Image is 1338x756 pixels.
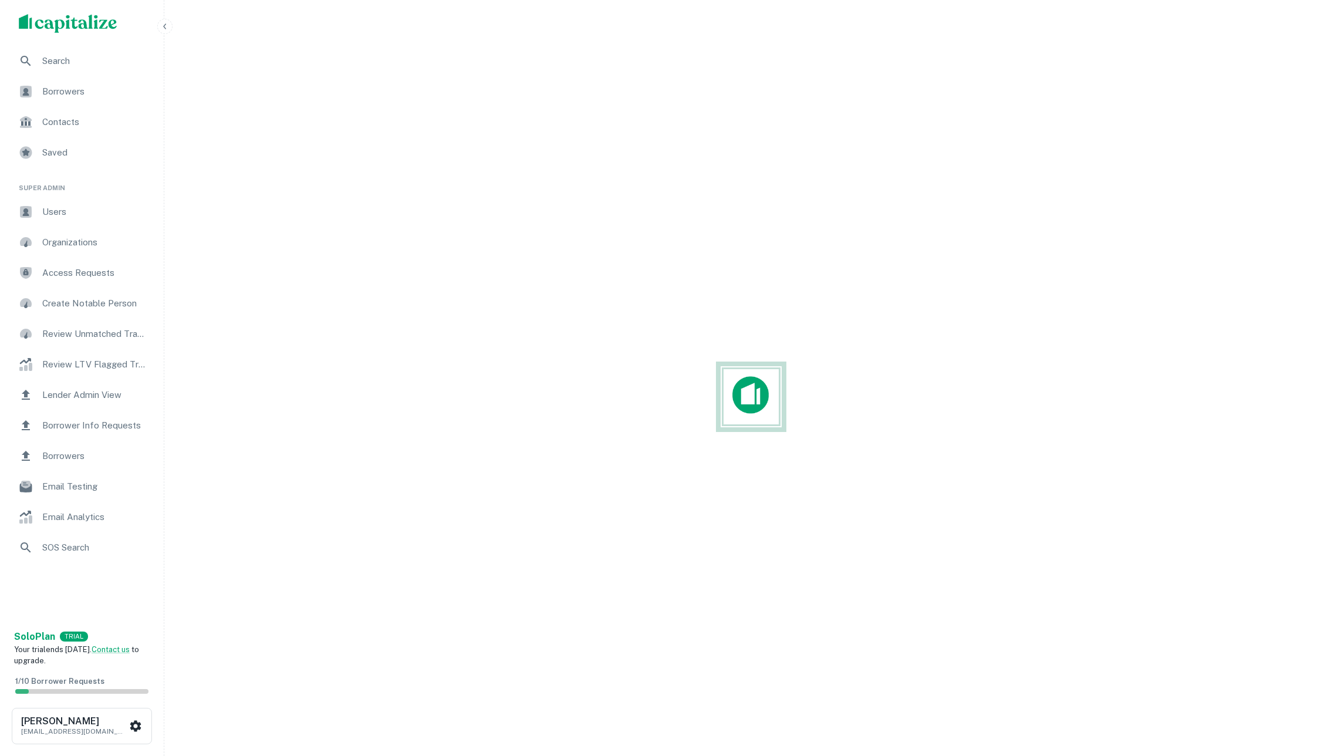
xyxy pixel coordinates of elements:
span: SOS Search [42,541,147,555]
a: Access Requests [9,259,154,287]
a: Review Unmatched Transactions [9,320,154,348]
span: Borrowers [42,449,147,463]
h6: [PERSON_NAME] [21,717,127,726]
span: Saved [42,146,147,160]
a: Borrowers [9,442,154,470]
span: Borrower Info Requests [42,419,147,433]
li: Super Admin [9,169,154,198]
span: Borrowers [42,85,147,99]
img: capitalize-logo.png [19,14,117,33]
a: SOS Search [9,534,154,562]
button: [PERSON_NAME][EMAIL_ADDRESS][DOMAIN_NAME] [12,708,152,744]
span: Your trial ends [DATE]. to upgrade. [14,645,139,666]
span: 1 / 10 Borrower Requests [15,677,104,686]
a: Email Testing [9,473,154,501]
span: Contacts [42,115,147,129]
a: Users [9,198,154,226]
a: Borrowers [9,77,154,106]
a: Contact us [92,645,130,654]
a: Borrower Info Requests [9,411,154,440]
a: Search [9,47,154,75]
a: Saved [9,139,154,167]
span: Email Testing [42,480,147,494]
span: Create Notable Person [42,296,147,310]
a: SoloPlan [14,630,55,644]
a: Organizations [9,228,154,256]
span: Email Analytics [42,510,147,524]
a: Email Analytics [9,503,154,531]
span: Lender Admin View [42,388,147,402]
a: Contacts [9,108,154,136]
a: Review LTV Flagged Transactions [9,350,154,379]
span: Access Requests [42,266,147,280]
span: Review LTV Flagged Transactions [42,357,147,372]
span: Search [42,54,147,68]
p: [EMAIL_ADDRESS][DOMAIN_NAME] [21,726,127,737]
strong: Solo Plan [14,631,55,642]
a: Lender Admin View [9,381,154,409]
span: Organizations [42,235,147,249]
span: Review Unmatched Transactions [42,327,147,341]
iframe: Chat Widget [1279,662,1338,718]
span: Users [42,205,147,219]
div: TRIAL [60,632,88,642]
a: Create Notable Person [9,289,154,318]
